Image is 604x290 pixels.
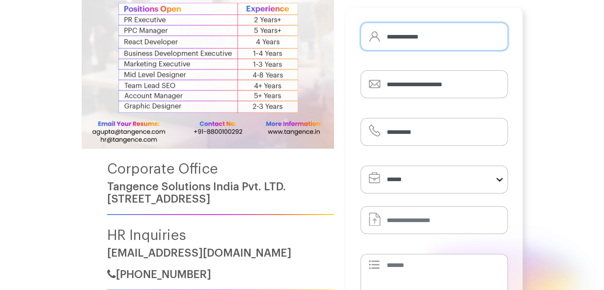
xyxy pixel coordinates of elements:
[116,269,211,280] span: [PHONE_NUMBER]
[361,166,508,193] select: form-select-lg example
[107,228,334,243] h4: HR Inquiries
[107,181,286,205] a: Tangence Solutions India Pvt. LTD.[STREET_ADDRESS]
[107,247,291,259] a: [EMAIL_ADDRESS][DOMAIN_NAME]
[107,269,211,280] a: [PHONE_NUMBER]
[107,161,334,177] h4: Corporate Office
